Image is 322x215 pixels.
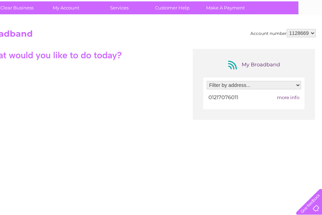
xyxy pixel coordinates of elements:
a: My Account [37,1,95,14]
a: Contact [276,30,293,35]
a: Services [90,1,148,14]
a: Blog [261,30,271,35]
a: Customer Help [144,1,201,14]
a: 0333 014 3131 [190,3,239,12]
span: more info [277,95,299,100]
div: My Broadband [226,59,282,71]
span: 01217076011 [208,94,238,101]
img: logo.png [11,18,47,39]
a: Log out [299,30,315,35]
a: Telecoms [236,30,257,35]
a: Water [199,30,212,35]
div: Account number [250,29,316,37]
a: Make A Payment [197,1,254,14]
a: Energy [217,30,232,35]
